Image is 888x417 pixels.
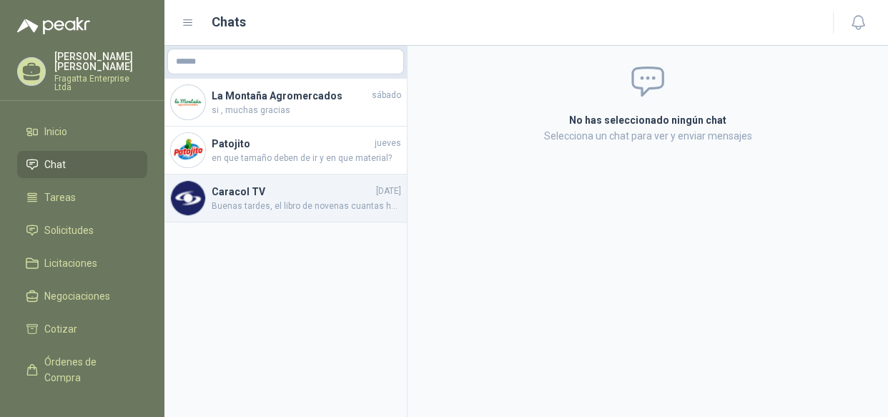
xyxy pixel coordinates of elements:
[17,184,147,211] a: Tareas
[376,185,401,198] span: [DATE]
[54,51,147,72] p: [PERSON_NAME] [PERSON_NAME]
[17,283,147,310] a: Negociaciones
[54,74,147,92] p: Fragatta Enterprise Ltda
[212,200,401,213] span: Buenas tardes, el libro de novenas cuantas hojas tiene?, material y a cuantas tintas la impresión...
[17,217,147,244] a: Solicitudes
[375,137,401,150] span: jueves
[44,222,94,238] span: Solicitudes
[17,250,147,277] a: Licitaciones
[212,12,246,32] h1: Chats
[164,127,407,175] a: Company LogoPatojitojuevesen que tamaño deben de ir y en que material?
[372,89,401,102] span: sábado
[17,17,90,34] img: Logo peakr
[164,175,407,222] a: Company LogoCaracol TV[DATE]Buenas tardes, el libro de novenas cuantas hojas tiene?, material y a...
[171,181,205,215] img: Company Logo
[212,88,369,104] h4: La Montaña Agromercados
[425,128,871,144] p: Selecciona un chat para ver y enviar mensajes
[212,136,372,152] h4: Patojito
[17,151,147,178] a: Chat
[44,288,110,304] span: Negociaciones
[44,124,67,139] span: Inicio
[212,184,373,200] h4: Caracol TV
[44,157,66,172] span: Chat
[44,255,97,271] span: Licitaciones
[17,118,147,145] a: Inicio
[164,79,407,127] a: Company LogoLa Montaña Agromercadossábadosi , muchas gracias
[44,190,76,205] span: Tareas
[212,152,401,165] span: en que tamaño deben de ir y en que material?
[212,104,401,117] span: si , muchas gracias
[171,133,205,167] img: Company Logo
[17,348,147,391] a: Órdenes de Compra
[44,354,134,386] span: Órdenes de Compra
[425,112,871,128] h2: No has seleccionado ningún chat
[44,321,77,337] span: Cotizar
[17,315,147,343] a: Cotizar
[171,85,205,119] img: Company Logo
